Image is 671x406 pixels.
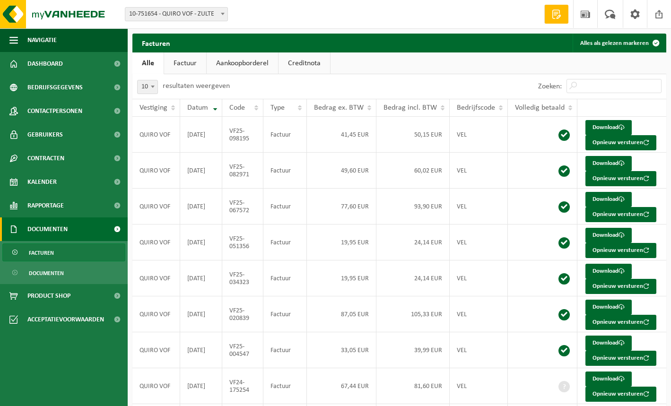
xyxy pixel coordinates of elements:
td: QUIRO VOF [132,189,180,225]
td: [DATE] [180,189,223,225]
td: VEL [450,189,508,225]
td: VEL [450,368,508,404]
a: Creditnota [279,52,330,74]
td: VEL [450,117,508,153]
a: Aankoopborderel [207,52,278,74]
td: QUIRO VOF [132,332,180,368]
button: Opnieuw versturen [585,315,656,330]
td: QUIRO VOF [132,296,180,332]
td: 67,44 EUR [307,368,376,404]
a: Documenten [2,264,125,282]
td: [DATE] [180,260,223,296]
td: VF25-098195 [222,117,263,153]
td: Factuur [263,153,307,189]
td: Factuur [263,225,307,260]
td: 24,14 EUR [376,260,450,296]
td: [DATE] [180,332,223,368]
td: VEL [450,260,508,296]
td: 93,90 EUR [376,189,450,225]
span: Rapportage [27,194,64,217]
td: 81,60 EUR [376,368,450,404]
td: VF25-082971 [222,153,263,189]
span: 10 [138,80,157,94]
span: 10-751654 - QUIRO VOF - ZULTE [125,7,228,21]
span: Bedrag ex. BTW [314,104,364,112]
td: QUIRO VOF [132,117,180,153]
td: Factuur [263,296,307,332]
a: Download [585,156,632,171]
button: Opnieuw versturen [585,279,656,294]
a: Download [585,371,632,387]
td: QUIRO VOF [132,368,180,404]
span: Documenten [27,217,68,241]
label: Zoeken: [538,83,562,90]
td: 41,45 EUR [307,117,376,153]
td: VF25-051356 [222,225,263,260]
button: Opnieuw versturen [585,135,656,150]
span: Kalender [27,170,57,194]
td: VEL [450,296,508,332]
span: 10-751654 - QUIRO VOF - ZULTE [125,8,227,21]
a: Download [585,192,632,207]
span: Navigatie [27,28,57,52]
td: QUIRO VOF [132,260,180,296]
td: Factuur [263,260,307,296]
button: Opnieuw versturen [585,387,656,402]
td: VF25-067572 [222,189,263,225]
a: Download [585,264,632,279]
button: Opnieuw versturen [585,207,656,222]
td: [DATE] [180,153,223,189]
span: Dashboard [27,52,63,76]
td: QUIRO VOF [132,153,180,189]
a: Download [585,300,632,315]
td: Factuur [263,332,307,368]
span: Type [270,104,285,112]
a: Facturen [2,243,125,261]
span: Product Shop [27,284,70,308]
button: Opnieuw versturen [585,351,656,366]
span: Contracten [27,147,64,170]
a: Download [585,336,632,351]
td: [DATE] [180,368,223,404]
td: 77,60 EUR [307,189,376,225]
td: 87,05 EUR [307,296,376,332]
span: Datum [187,104,208,112]
span: Code [229,104,245,112]
h2: Facturen [132,34,180,52]
button: Alles als gelezen markeren [573,34,665,52]
td: [DATE] [180,296,223,332]
a: Download [585,228,632,243]
td: 49,60 EUR [307,153,376,189]
a: Download [585,120,632,135]
td: QUIRO VOF [132,225,180,260]
span: Bedrag incl. BTW [383,104,437,112]
td: 39,99 EUR [376,332,450,368]
span: 10 [137,80,158,94]
td: VEL [450,332,508,368]
td: Factuur [263,189,307,225]
span: Bedrijfsgegevens [27,76,83,99]
span: Documenten [29,264,64,282]
a: Alle [132,52,164,74]
span: Volledig betaald [515,104,565,112]
span: Facturen [29,244,54,262]
span: Vestiging [139,104,167,112]
td: 19,95 EUR [307,260,376,296]
td: Factuur [263,117,307,153]
td: 24,14 EUR [376,225,450,260]
button: Opnieuw versturen [585,171,656,186]
td: [DATE] [180,117,223,153]
a: Factuur [164,52,206,74]
td: VF25-004547 [222,332,263,368]
td: VEL [450,153,508,189]
td: 105,33 EUR [376,296,450,332]
span: Acceptatievoorwaarden [27,308,104,331]
td: Factuur [263,368,307,404]
td: VF25-034323 [222,260,263,296]
span: Bedrijfscode [457,104,495,112]
td: 33,05 EUR [307,332,376,368]
span: Contactpersonen [27,99,82,123]
td: VF24-175254 [222,368,263,404]
td: VF25-020839 [222,296,263,332]
td: 50,15 EUR [376,117,450,153]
